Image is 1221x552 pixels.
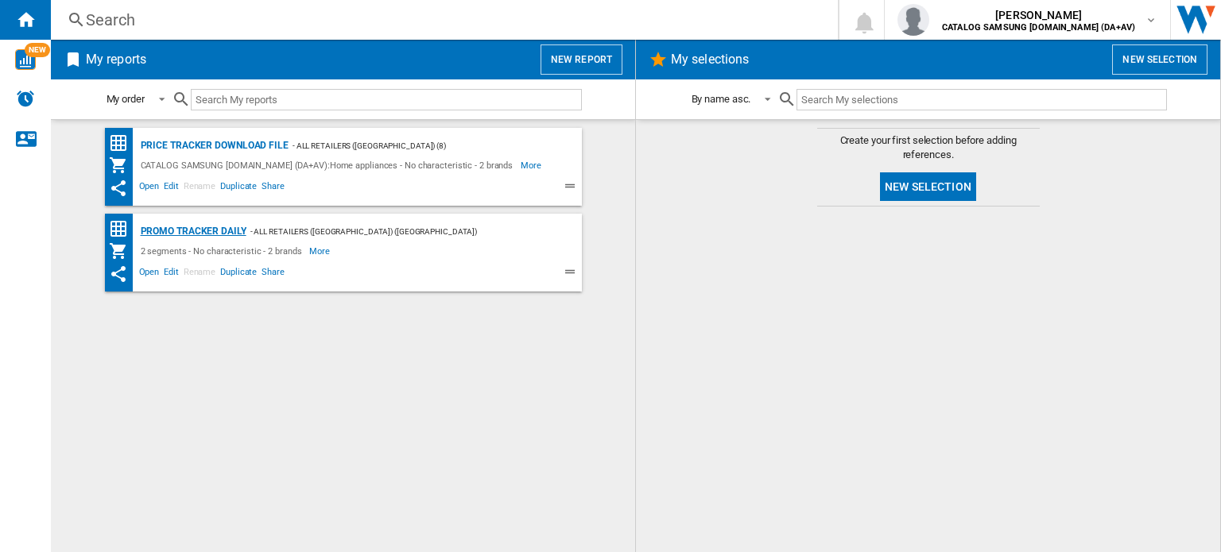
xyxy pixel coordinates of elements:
[797,89,1166,110] input: Search My selections
[817,133,1040,162] span: Create your first selection before adding references.
[161,264,181,284] span: Edit
[541,44,622,75] button: New report
[218,179,259,198] span: Duplicate
[109,156,137,175] div: My Assortment
[107,93,145,105] div: My order
[246,222,550,241] div: - All Retailers ([GEOGRAPHIC_DATA]) ([GEOGRAPHIC_DATA]) ([GEOGRAPHIC_DATA]) (23)
[181,264,218,284] span: Rename
[109,241,137,261] div: My Assortment
[942,22,1135,33] b: CATALOG SAMSUNG [DOMAIN_NAME] (DA+AV)
[309,241,332,261] span: More
[83,44,149,75] h2: My reports
[897,4,929,36] img: profile.jpg
[137,241,310,261] div: 2 segments - No characteristic - 2 brands
[25,43,50,57] span: NEW
[259,264,287,284] span: Share
[181,179,218,198] span: Rename
[15,49,36,70] img: wise-card.svg
[161,179,181,198] span: Edit
[191,89,582,110] input: Search My reports
[259,179,287,198] span: Share
[289,136,550,156] div: - All Retailers ([GEOGRAPHIC_DATA]) (8)
[109,179,128,198] ng-md-icon: This report has been shared with you
[880,172,976,201] button: New selection
[109,219,137,239] div: Price Matrix
[137,136,289,156] div: Price Tracker Download File
[86,9,797,31] div: Search
[137,222,246,241] div: Promo Tracker Daily
[218,264,259,284] span: Duplicate
[109,264,128,284] ng-md-icon: This report has been shared with you
[16,89,35,108] img: alerts-logo.svg
[692,93,751,105] div: By name asc.
[1112,44,1207,75] button: New selection
[109,133,137,153] div: Price Matrix
[521,156,544,175] span: More
[137,264,162,284] span: Open
[942,7,1135,23] span: [PERSON_NAME]
[137,156,521,175] div: CATALOG SAMSUNG [DOMAIN_NAME] (DA+AV):Home appliances - No characteristic - 2 brands
[137,179,162,198] span: Open
[668,44,752,75] h2: My selections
